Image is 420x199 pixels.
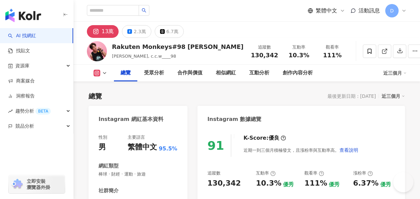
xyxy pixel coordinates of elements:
a: 找貼文 [8,48,30,54]
a: 商案媒合 [8,78,35,84]
div: K-Score : [244,134,286,142]
span: 130,342 [251,52,278,59]
div: BETA [35,108,51,115]
div: 近期一到三個月積極發文，且漲粉率與互動率高。 [244,143,359,157]
div: 6.37% [353,178,379,189]
div: 2.3萬 [134,27,146,36]
div: 6.7萬 [166,27,178,36]
div: 13萬 [102,27,114,36]
a: chrome extension立即安裝 瀏覽器外掛 [9,175,65,193]
span: search [142,8,146,13]
div: 互動率 [256,170,276,176]
div: Instagram 數據總覽 [207,116,262,123]
div: 男 [99,142,106,152]
div: 觀看率 [320,44,345,51]
img: KOL Avatar [87,41,107,61]
button: 2.3萬 [122,25,151,38]
span: 繁體中文 [316,7,337,14]
span: 活動訊息 [359,7,380,14]
div: 130,342 [207,178,241,189]
div: 近三個月 [383,68,407,78]
div: 10.3% [256,178,281,189]
div: 111% [304,178,327,189]
div: Instagram 網紅基本資料 [99,116,163,123]
div: 91 [207,139,224,152]
span: 趨勢分析 [15,104,51,119]
span: 95.5% [159,145,177,152]
button: 6.7萬 [155,25,184,38]
div: 創作內容分析 [283,69,313,77]
div: 觀看率 [304,170,324,176]
div: 優秀 [329,181,339,188]
span: 棒球 · 財經 · 運動 · 旅遊 [99,171,177,177]
span: 查看說明 [339,147,358,153]
span: 競品分析 [15,119,34,134]
div: 最後更新日期：[DATE] [327,93,376,99]
button: 13萬 [87,25,119,38]
span: D [390,7,394,14]
span: rise [8,109,13,114]
a: 洞察報告 [8,93,35,99]
span: [PERSON_NAME], c.c.w____98 [112,54,176,59]
img: logo [5,9,41,22]
div: 性別 [99,134,107,140]
div: 主要語言 [128,134,145,140]
span: 資源庫 [15,58,29,73]
div: 網紅類型 [99,162,119,170]
div: 社群簡介 [99,187,119,194]
span: 111% [323,52,342,59]
button: 查看說明 [339,143,359,157]
div: 優秀 [380,181,391,188]
div: 相似網紅 [216,69,236,77]
span: 10.3% [288,52,309,59]
div: 總覽 [89,91,102,101]
div: 總覽 [121,69,131,77]
div: 優良 [269,134,279,142]
div: 優秀 [283,181,294,188]
div: 互動率 [286,44,312,51]
div: Rakuten Monkeys#98 [PERSON_NAME] [112,43,244,51]
img: chrome extension [11,179,24,190]
a: searchAI 找網紅 [8,32,36,39]
div: 繁體中文 [128,142,157,152]
div: 追蹤數 [251,44,278,51]
div: 漲粉率 [353,170,373,176]
div: 近三個月 [382,92,405,101]
div: 受眾分析 [144,69,164,77]
div: 合作與價值 [177,69,202,77]
iframe: Help Scout Beacon - Open [393,172,413,192]
span: 立即安裝 瀏覽器外掛 [27,178,50,190]
div: 追蹤數 [207,170,221,176]
div: 互動分析 [249,69,269,77]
